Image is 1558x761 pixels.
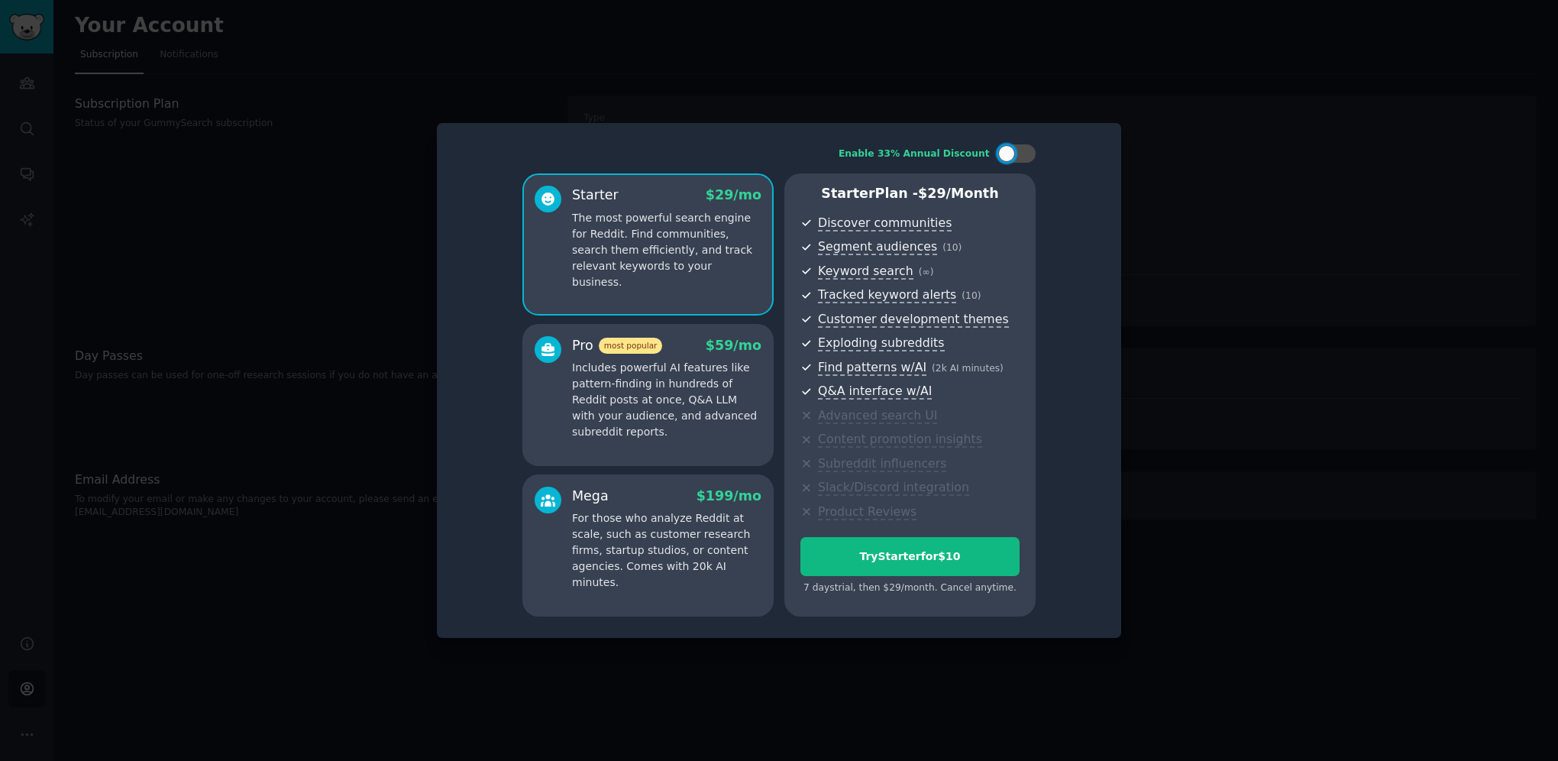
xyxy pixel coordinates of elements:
span: $ 29 /mo [706,187,761,202]
span: ( ∞ ) [919,267,934,277]
span: $ 29 /month [918,186,999,201]
div: Mega [572,487,609,506]
span: Advanced search UI [818,408,937,424]
p: The most powerful search engine for Reddit. Find communities, search them efficiently, and track ... [572,210,761,290]
span: most popular [599,338,663,354]
div: 7 days trial, then $ 29 /month . Cancel anytime. [800,581,1020,595]
p: Includes powerful AI features like pattern-finding in hundreds of Reddit posts at once, Q&A LLM w... [572,360,761,440]
span: Product Reviews [818,504,916,520]
div: Enable 33% Annual Discount [839,147,990,161]
button: TryStarterfor$10 [800,537,1020,576]
p: Starter Plan - [800,184,1020,203]
span: Keyword search [818,264,913,280]
span: Discover communities [818,215,952,232]
span: Q&A interface w/AI [818,384,932,400]
span: ( 10 ) [962,290,981,301]
span: Find patterns w/AI [818,360,926,376]
div: Pro [572,336,662,355]
div: Starter [572,186,619,205]
span: Content promotion insights [818,432,982,448]
span: Exploding subreddits [818,335,944,351]
span: Segment audiences [818,239,937,255]
span: Customer development themes [818,312,1009,328]
p: For those who analyze Reddit at scale, such as customer research firms, startup studios, or conte... [572,510,761,591]
span: ( 10 ) [942,242,962,253]
span: $ 199 /mo [697,488,761,504]
span: ( 2k AI minutes ) [932,363,1004,374]
span: Slack/Discord integration [818,480,969,496]
div: Try Starter for $10 [801,549,1019,565]
span: Tracked keyword alerts [818,287,956,303]
span: $ 59 /mo [706,338,761,353]
span: Subreddit influencers [818,456,946,472]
